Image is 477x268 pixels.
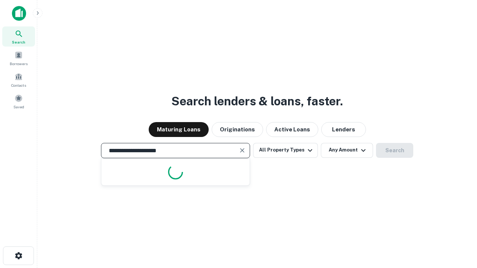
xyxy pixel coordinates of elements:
[253,143,318,158] button: All Property Types
[321,122,366,137] button: Lenders
[2,91,35,111] a: Saved
[212,122,263,137] button: Originations
[237,145,247,156] button: Clear
[2,48,35,68] a: Borrowers
[12,39,25,45] span: Search
[266,122,318,137] button: Active Loans
[13,104,24,110] span: Saved
[11,82,26,88] span: Contacts
[2,70,35,90] a: Contacts
[12,6,26,21] img: capitalize-icon.png
[321,143,373,158] button: Any Amount
[149,122,209,137] button: Maturing Loans
[440,208,477,244] iframe: Chat Widget
[171,92,343,110] h3: Search lenders & loans, faster.
[2,26,35,47] a: Search
[10,61,28,67] span: Borrowers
